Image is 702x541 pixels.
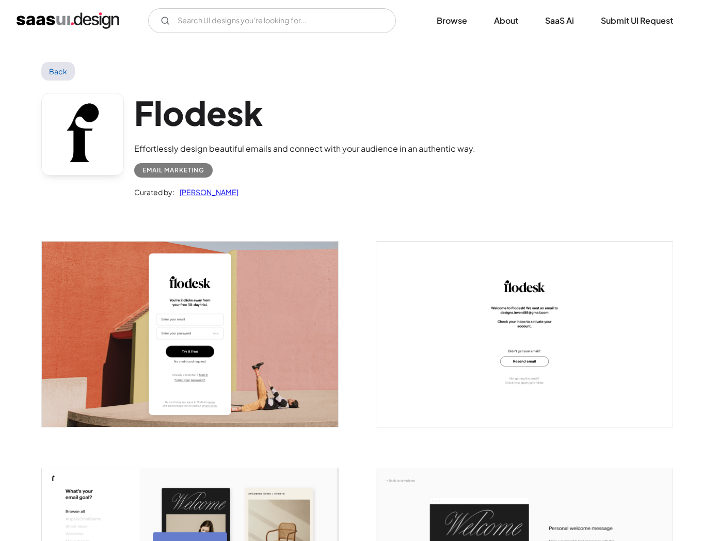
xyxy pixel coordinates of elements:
a: Back [41,62,75,81]
a: SaaS Ai [533,9,586,32]
input: Search UI designs you're looking for... [148,8,396,33]
img: 641ec44720fa0492a282bf94_Flodesk%20Confirm%20Screen.png [376,242,673,427]
a: Submit UI Request [588,9,685,32]
div: Email Marketing [142,164,204,177]
a: open lightbox [376,242,673,427]
a: Browse [424,9,480,32]
a: open lightbox [42,242,338,427]
div: Effortlessly design beautiful emails and connect with your audience in an authentic way. [134,142,475,155]
a: [PERSON_NAME] [174,186,238,198]
a: home [17,12,119,29]
a: About [482,9,531,32]
div: Curated by: [134,186,174,198]
h1: Flodesk [134,93,475,133]
form: Email Form [148,8,396,33]
img: 641ec42efc0ffdda0fb7bb60_Flodesk%20Welcome%20Screen.png [42,242,338,427]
